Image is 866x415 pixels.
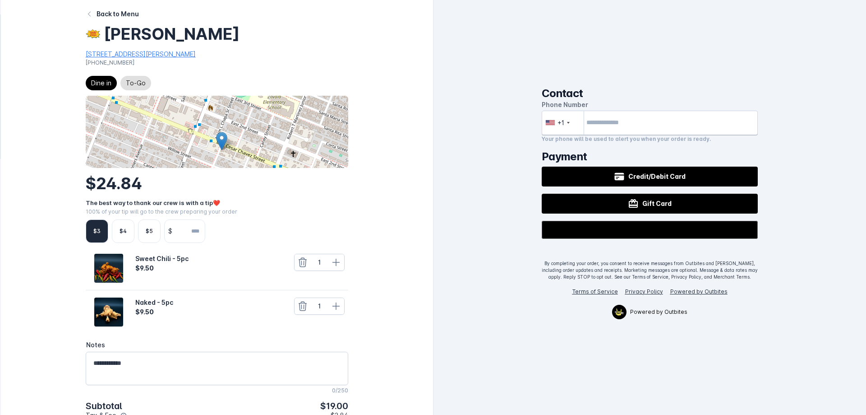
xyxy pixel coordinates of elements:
[628,172,686,181] span: Credit/Debit Card
[120,227,127,235] div: $4
[165,226,176,236] span: $
[630,308,687,316] span: Powered by Outbites
[615,308,624,316] img: Outbites
[86,59,349,67] div: [PHONE_NUMBER]
[320,401,348,410] span: $19.00
[135,254,190,263] div: Sweet Chili - 5pc
[542,221,758,239] button: Buy with GPay
[542,135,758,143] div: Your phone will be used to alert you when your order is ready.
[93,227,101,235] div: $3
[607,303,693,321] a: OutbitesPowered by Outbites
[135,298,175,307] div: Naked - 5pc
[311,301,328,311] div: 1
[557,118,564,127] div: +1
[642,199,672,208] span: Gift Card
[135,307,175,317] div: $9.50
[670,288,728,295] a: Powered by Outbites
[94,298,123,326] img: Catalog Item
[86,74,151,92] mat-chip-listbox: Fulfillment
[216,132,227,150] img: Marker
[94,254,123,283] img: Catalog Item
[146,227,153,235] div: $5
[86,49,349,59] div: [STREET_ADDRESS][PERSON_NAME]
[86,199,349,208] div: The best way to thank our crew is with a tip
[86,173,142,193] span: $24.84
[86,341,105,349] span: Notes
[86,27,100,41] img: 8170d3b5-5c35-473b-97fc-ee8350fc1c6f.jpg
[213,199,220,206] span: ❤️
[542,260,758,280] div: By completing your order, you consent to receive messages from Outbites and [PERSON_NAME], includ...
[625,288,663,295] a: Privacy Policy
[135,263,190,273] div: $9.50
[542,194,758,214] button: Gift Card
[542,150,758,163] h2: Payment
[97,9,139,19] div: Back to Menu
[311,257,328,267] div: 1
[126,78,146,89] span: To-Go
[86,208,349,216] div: 100% of your tip will go to the crew preparing your order
[104,26,240,42] div: [PERSON_NAME]
[86,401,122,410] span: Subtotal
[542,167,758,187] button: Credit/Debit Card
[572,288,618,295] a: Terms of Service
[542,87,758,100] h2: Contact
[91,78,111,89] span: Dine in
[332,385,348,394] mat-hint: 0/250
